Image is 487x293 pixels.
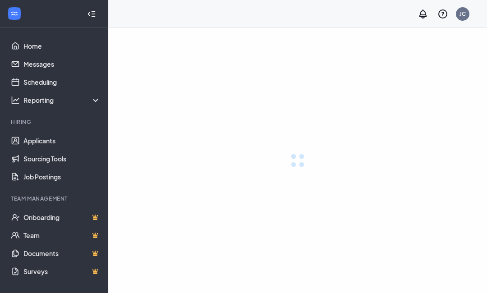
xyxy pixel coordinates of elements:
[11,96,20,105] svg: Analysis
[23,244,101,262] a: DocumentsCrown
[11,118,99,126] div: Hiring
[23,132,101,150] a: Applicants
[23,55,101,73] a: Messages
[23,150,101,168] a: Sourcing Tools
[23,226,101,244] a: TeamCrown
[437,9,448,19] svg: QuestionInfo
[23,37,101,55] a: Home
[87,9,96,18] svg: Collapse
[10,9,19,18] svg: WorkstreamLogo
[23,73,101,91] a: Scheduling
[23,262,101,280] a: SurveysCrown
[418,9,428,19] svg: Notifications
[459,10,466,18] div: JC
[23,96,101,105] div: Reporting
[11,195,99,202] div: Team Management
[23,168,101,186] a: Job Postings
[23,208,101,226] a: OnboardingCrown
